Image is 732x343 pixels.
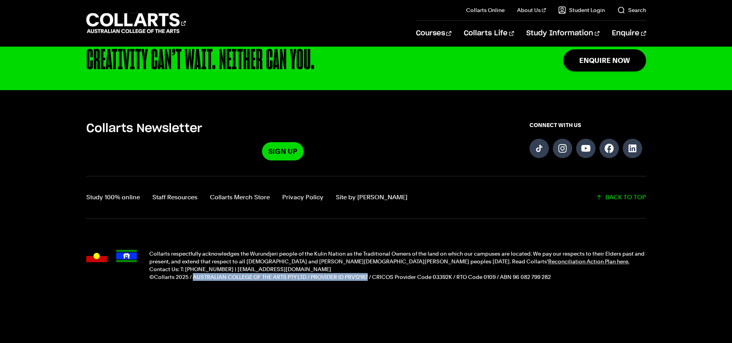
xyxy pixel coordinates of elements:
p: Collarts respectfully acknowledges the Wurundjeri people of the Kulin Nation as the Traditional O... [149,250,646,265]
a: Follow us on TikTok [529,139,549,158]
a: Study 100% online [86,192,140,203]
a: Collarts Online [466,6,505,14]
p: Contact Us: T: [PHONE_NUMBER] | [EMAIL_ADDRESS][DOMAIN_NAME] [149,265,646,273]
a: Collarts Life [464,21,514,46]
p: ©Collarts 2025 / AUSTRALIAN COLLEGE OF THE ARTS PTY LTD / PROVIDER ID PRV12187 / CRICOS Provider ... [149,273,646,281]
div: Connect with us on social media [529,121,646,160]
a: Follow us on Facebook [599,139,619,158]
div: Acknowledgment flags [86,250,137,281]
a: Search [617,6,646,14]
a: Courses [416,21,451,46]
img: Torres Strait Islander flag [116,250,137,262]
div: CREATIVITY CAN’T WAIT. NEITHER CAN YOU. [86,47,514,75]
a: Staff Resources [152,192,197,203]
a: Enquire [612,21,646,46]
a: Reconciliation Action Plan here. [548,258,629,265]
nav: Footer navigation [86,192,407,203]
a: Follow us on YouTube [576,139,596,158]
a: Collarts Merch Store [210,192,270,203]
a: Student Login [558,6,605,14]
a: Follow us on Instagram [553,139,572,158]
div: Go to homepage [86,12,186,34]
a: Study Information [526,21,599,46]
a: Sign Up [262,142,304,160]
span: CONNECT WITH US [529,121,646,129]
a: Site by Calico [336,192,407,203]
a: About Us [517,6,546,14]
div: Additional links and back-to-top button [86,176,646,219]
img: Australian Aboriginal flag [86,250,107,262]
a: Privacy Policy [282,192,323,203]
a: Follow us on LinkedIn [623,139,642,158]
h5: Collarts Newsletter [86,121,480,136]
a: Enquire Now [563,49,646,71]
a: Scroll back to top of the page [596,192,646,203]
